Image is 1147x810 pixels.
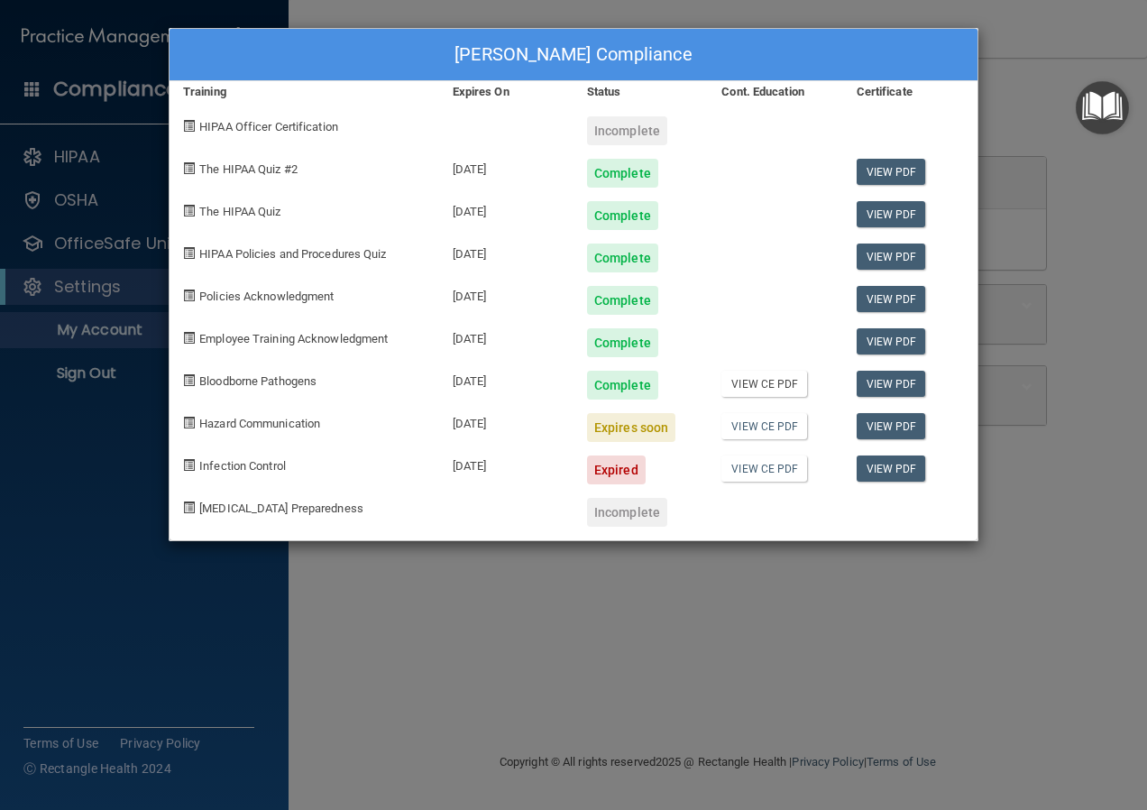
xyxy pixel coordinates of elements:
a: View PDF [857,201,926,227]
span: [MEDICAL_DATA] Preparedness [199,502,363,515]
a: View PDF [857,159,926,185]
span: Employee Training Acknowledgment [199,332,388,345]
span: The HIPAA Quiz #2 [199,162,298,176]
div: Training [170,81,439,103]
div: [DATE] [439,315,573,357]
div: [DATE] [439,272,573,315]
div: [DATE] [439,442,573,484]
div: Incomplete [587,116,667,145]
span: HIPAA Policies and Procedures Quiz [199,247,386,261]
span: HIPAA Officer Certification [199,120,338,133]
span: The HIPAA Quiz [199,205,280,218]
div: [DATE] [439,145,573,188]
div: Expired [587,456,646,484]
a: View PDF [857,286,926,312]
a: View CE PDF [721,456,807,482]
iframe: Drift Widget Chat Controller [1057,686,1125,754]
a: View PDF [857,244,926,270]
div: Expires soon [587,413,675,442]
div: Complete [587,201,658,230]
a: View PDF [857,328,926,354]
div: Status [573,81,708,103]
div: Incomplete [587,498,667,527]
div: Complete [587,159,658,188]
div: [DATE] [439,230,573,272]
div: Certificate [843,81,977,103]
div: Complete [587,371,658,400]
div: [DATE] [439,357,573,400]
a: View PDF [857,413,926,439]
span: Bloodborne Pathogens [199,374,317,388]
span: Policies Acknowledgment [199,290,334,303]
div: Complete [587,244,658,272]
div: Expires On [439,81,573,103]
span: Infection Control [199,459,286,473]
span: Hazard Communication [199,417,320,430]
a: View CE PDF [721,413,807,439]
div: [PERSON_NAME] Compliance [170,29,977,81]
a: View CE PDF [721,371,807,397]
a: View PDF [857,456,926,482]
div: Cont. Education [708,81,842,103]
div: [DATE] [439,188,573,230]
a: View PDF [857,371,926,397]
div: Complete [587,286,658,315]
div: [DATE] [439,400,573,442]
button: Open Resource Center [1076,81,1129,134]
div: Complete [587,328,658,357]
